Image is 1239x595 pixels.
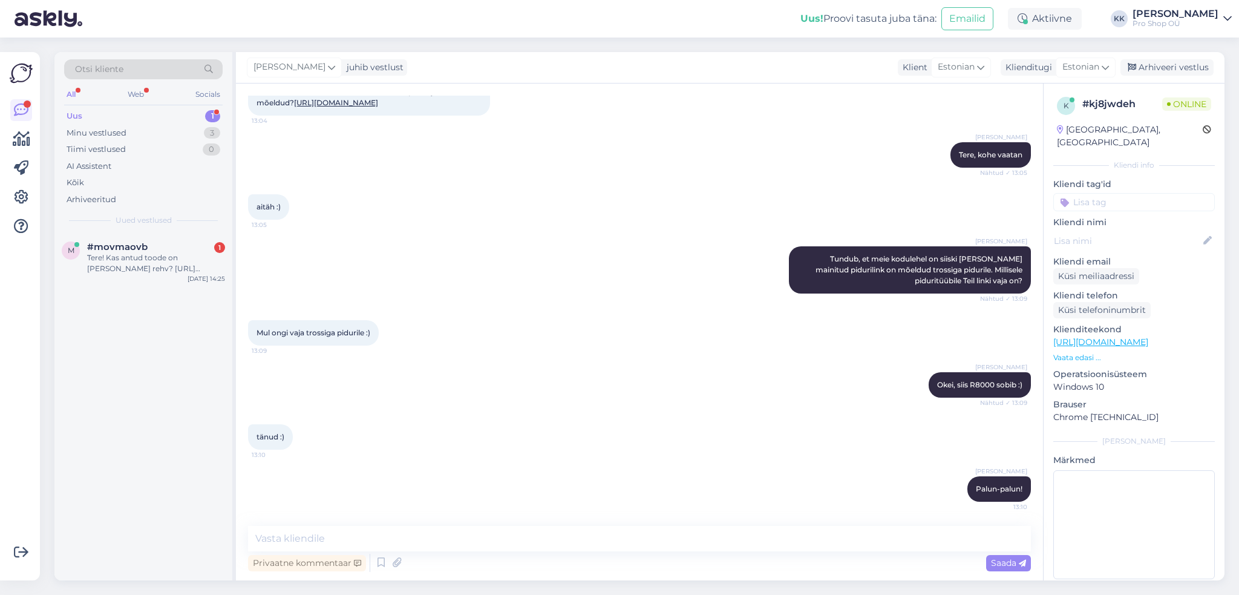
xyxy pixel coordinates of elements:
span: Mul ongi vaja trossiga pidurile :) [257,328,370,337]
span: 13:04 [252,116,297,125]
span: Okei, siis R8000 sobib :) [937,380,1022,389]
div: # kj8jwdeh [1082,97,1162,111]
div: Küsi meiliaadressi [1053,268,1139,284]
div: Aktiivne [1008,8,1082,30]
span: Tundub, et meie kodulehel on siiski [PERSON_NAME] mainitud pidurilink on mõeldud trossiga piduril... [816,254,1024,285]
span: aitäh :) [257,202,281,211]
span: Estonian [1062,61,1099,74]
span: m [68,246,74,255]
div: [GEOGRAPHIC_DATA], [GEOGRAPHIC_DATA] [1057,123,1203,149]
div: Arhiveeri vestlus [1120,59,1214,76]
span: 13:10 [982,502,1027,511]
a: [URL][DOMAIN_NAME] [1053,337,1148,347]
p: Märkmed [1053,454,1215,467]
div: 3 [204,127,220,139]
span: Saada [991,557,1026,568]
p: Kliendi telefon [1053,289,1215,302]
div: Klient [898,61,927,74]
p: Kliendi nimi [1053,216,1215,229]
p: Kliendi email [1053,255,1215,268]
p: Vaata edasi ... [1053,352,1215,363]
span: 13:10 [252,450,297,459]
p: Windows 10 [1053,381,1215,393]
div: [PERSON_NAME] [1133,9,1218,19]
span: 13:05 [252,220,297,229]
span: [PERSON_NAME] [975,363,1027,372]
div: Tere! Kas antud toode on [PERSON_NAME] rehv? [URL][DOMAIN_NAME][PERSON_NAME] tootekood 10010 Ette... [87,252,225,274]
div: 0 [203,143,220,156]
span: Otsi kliente [75,63,123,76]
div: KK [1111,10,1128,27]
div: All [64,87,78,102]
div: Tiimi vestlused [67,143,126,156]
div: Minu vestlused [67,127,126,139]
button: Emailid [941,7,993,30]
div: Pro Shop OÜ [1133,19,1218,28]
div: Kõik [67,177,84,189]
div: juhib vestlust [342,61,404,74]
div: 1 [214,242,225,253]
span: tänud :) [257,432,284,441]
span: 13:09 [252,346,297,355]
span: k [1064,101,1069,110]
div: [DATE] 14:25 [188,274,225,283]
div: [PERSON_NAME] [1053,436,1215,447]
div: Proovi tasuta juba täna: [800,12,937,26]
p: Kliendi tag'id [1053,178,1215,191]
div: Web [125,87,146,102]
p: Operatsioonisüsteem [1053,368,1215,381]
div: Klienditugi [1001,61,1052,74]
span: Palun-palun! [976,484,1022,493]
p: Brauser [1053,398,1215,411]
div: Küsi telefoninumbrit [1053,302,1151,318]
span: Nähtud ✓ 13:09 [980,294,1027,303]
span: [PERSON_NAME] [975,467,1027,476]
span: Uued vestlused [116,215,172,226]
div: Kliendi info [1053,160,1215,171]
p: Chrome [TECHNICAL_ID] [1053,411,1215,424]
p: Klienditeekond [1053,323,1215,336]
span: Nähtud ✓ 13:09 [980,398,1027,407]
div: Arhiveeritud [67,194,116,206]
span: Online [1162,97,1211,111]
span: #movmaovb [87,242,148,252]
div: Privaatne kommentaar [248,555,366,571]
div: 1 [205,110,220,122]
b: Uus! [800,13,823,24]
span: [PERSON_NAME] [975,237,1027,246]
span: Estonian [938,61,975,74]
span: [PERSON_NAME] [253,61,325,74]
span: Tere, kohe vaatan [959,150,1022,159]
span: [PERSON_NAME] [975,133,1027,142]
input: Lisa tag [1053,193,1215,211]
a: [URL][DOMAIN_NAME] [294,98,378,107]
div: AI Assistent [67,160,111,173]
img: Askly Logo [10,62,33,85]
div: Uus [67,110,82,122]
a: [PERSON_NAME]Pro Shop OÜ [1133,9,1232,28]
span: Nähtud ✓ 13:05 [980,168,1027,177]
div: Socials [193,87,223,102]
input: Lisa nimi [1054,234,1201,248]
